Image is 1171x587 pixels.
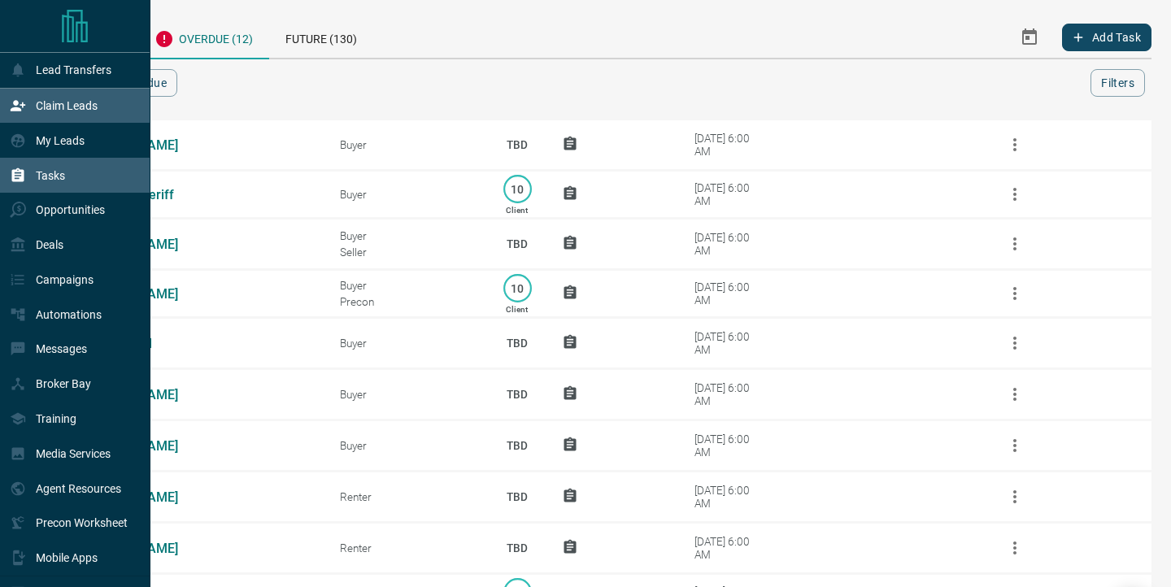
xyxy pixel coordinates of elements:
[138,16,269,59] div: Overdue (12)
[340,295,472,308] div: Precon
[694,484,764,510] div: [DATE] 6:00 AM
[340,229,472,242] div: Buyer
[1062,24,1151,51] button: Add Task
[497,372,538,416] p: TBD
[694,381,764,407] div: [DATE] 6:00 AM
[340,541,472,554] div: Renter
[511,282,524,294] p: 10
[340,490,472,503] div: Renter
[694,330,764,356] div: [DATE] 6:00 AM
[1090,69,1145,97] button: Filters
[694,181,764,207] div: [DATE] 6:00 AM
[497,424,538,467] p: TBD
[340,188,472,201] div: Buyer
[694,231,764,257] div: [DATE] 6:00 AM
[340,439,472,452] div: Buyer
[497,123,538,167] p: TBD
[1010,18,1049,57] button: Select Date Range
[497,526,538,570] p: TBD
[340,279,472,292] div: Buyer
[497,321,538,365] p: TBD
[340,388,472,401] div: Buyer
[694,535,764,561] div: [DATE] 6:00 AM
[340,337,472,350] div: Buyer
[497,475,538,519] p: TBD
[511,183,524,195] p: 10
[506,206,528,215] p: Client
[506,305,528,314] p: Client
[694,433,764,459] div: [DATE] 6:00 AM
[340,246,472,259] div: Seller
[269,16,373,58] div: Future (130)
[340,138,472,151] div: Buyer
[694,280,764,307] div: [DATE] 6:00 AM
[497,222,538,266] p: TBD
[694,132,764,158] div: [DATE] 6:00 AM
